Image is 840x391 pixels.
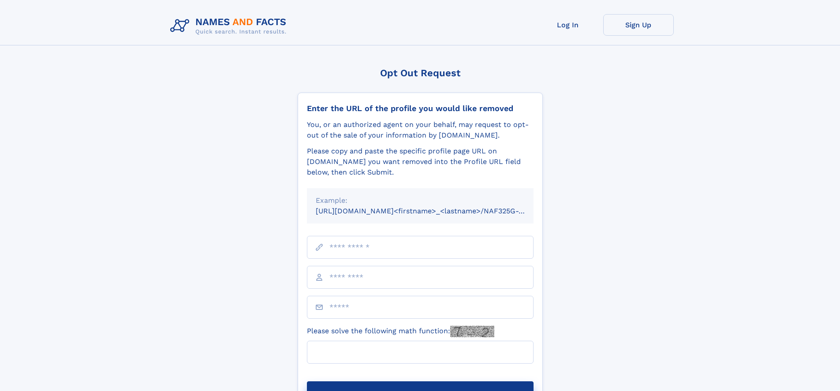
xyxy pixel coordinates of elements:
[167,14,294,38] img: Logo Names and Facts
[316,195,525,206] div: Example:
[307,326,494,337] label: Please solve the following math function:
[316,207,550,215] small: [URL][DOMAIN_NAME]<firstname>_<lastname>/NAF325G-xxxxxxxx
[533,14,603,36] a: Log In
[603,14,674,36] a: Sign Up
[307,119,534,141] div: You, or an authorized agent on your behalf, may request to opt-out of the sale of your informatio...
[307,104,534,113] div: Enter the URL of the profile you would like removed
[298,67,543,78] div: Opt Out Request
[307,146,534,178] div: Please copy and paste the specific profile page URL on [DOMAIN_NAME] you want removed into the Pr...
